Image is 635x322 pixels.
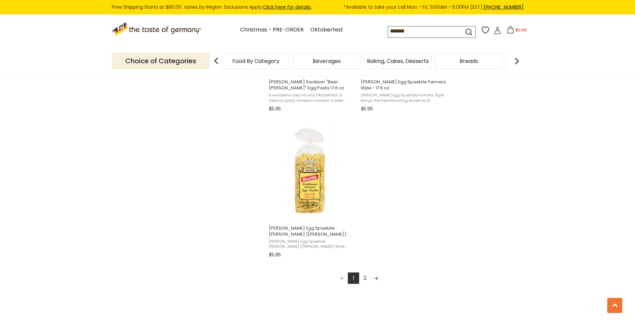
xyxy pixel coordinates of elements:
[313,59,341,64] a: Beverages
[269,93,355,103] span: A wonderful idea for any Oktoberfest or German party: Swabian noodles in beer [PERSON_NAME] shape...
[359,272,371,284] a: 2
[240,25,304,34] a: Christmas - PRE-ORDER
[269,225,355,237] span: [PERSON_NAME] Egg Spaetzle [PERSON_NAME] ([PERSON_NAME]) Style - 17.6 oz.
[510,54,524,68] img: next arrow
[515,27,527,33] span: $0.00
[112,3,524,11] div: Free Shipping Starts at $80.00. Varies by Region. Exclusions Apply.
[348,272,359,284] a: 1
[269,239,355,249] span: [PERSON_NAME] Egg Spaetzle [PERSON_NAME] ([PERSON_NAME]) Style offers a taste of rustic charm and...
[361,79,448,91] span: [PERSON_NAME] Egg Spaetzle Farmers Style - 17.6 oz.
[269,79,355,91] span: [PERSON_NAME] Swabian "Beer [PERSON_NAME]" Egg Pasta 17.6 oz
[210,54,223,68] img: previous arrow
[361,105,373,112] span: $5.95
[460,59,478,64] a: Breads
[361,93,448,103] span: [PERSON_NAME] Egg Spaetzle Farmers Style brings the heartwarming essence of traditional German cu...
[268,120,356,260] a: Bechtle Egg Spaetzle Hofbauer (Shepherd) Style - 17.6 oz.
[484,4,524,10] a: [PHONE_NUMBER]
[232,59,280,64] a: Food By Category
[343,3,524,11] span: *Available to take your call Mon - Fri, 9:00AM - 5:00PM (EST).
[371,272,382,284] a: Next page
[112,53,210,69] p: Choice of Categories
[269,251,281,258] span: $5.95
[269,105,281,112] span: $5.95
[502,26,531,36] button: $0.00
[310,25,343,34] a: Oktoberfest
[269,272,450,286] div: Pagination
[367,59,429,64] a: Baking, Cakes, Desserts
[263,4,312,10] a: Click here for details.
